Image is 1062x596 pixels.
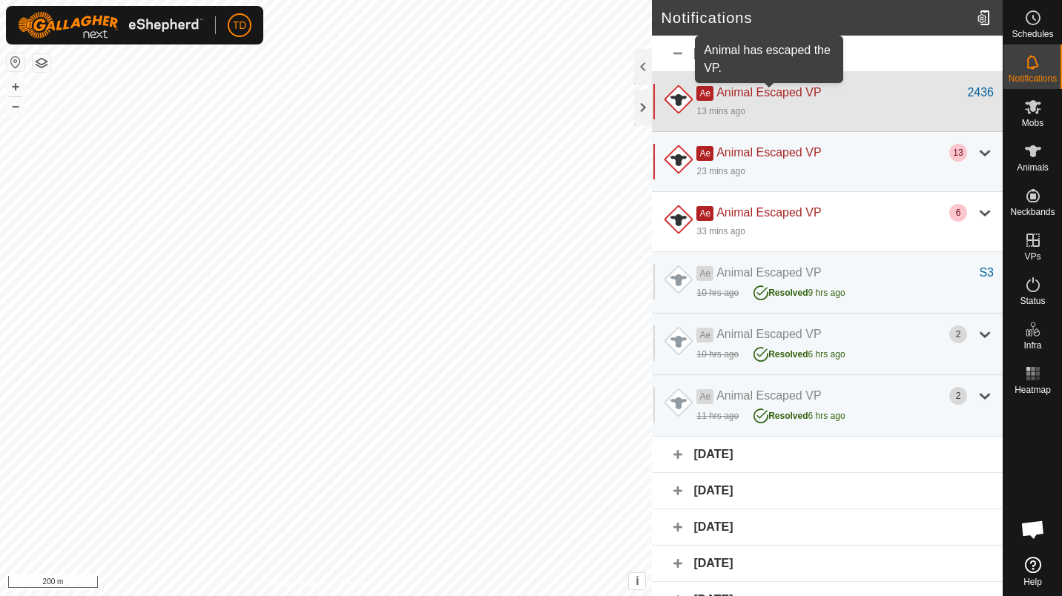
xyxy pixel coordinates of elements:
div: [DATE] [652,509,1003,546]
span: Ae [696,86,713,101]
span: Ae [696,206,713,221]
span: Animal Escaped VP [716,206,821,219]
div: [DATE] [652,437,1003,473]
a: Privacy Policy [268,577,323,590]
div: [DATE] [652,36,1003,72]
span: TD [233,18,247,33]
span: Animal Escaped VP [716,389,821,402]
span: Neckbands [1010,208,1055,216]
div: 2 [949,387,967,405]
span: Resolved [768,288,808,298]
span: Ae [696,328,713,342]
span: i [636,575,639,587]
span: Animal Escaped VP [716,146,821,159]
span: Ae [696,389,713,404]
div: 2 [949,325,967,343]
span: VPs [1024,252,1040,261]
span: Heatmap [1015,385,1051,394]
span: Resolved [768,411,808,421]
div: [DATE] [652,473,1003,509]
span: Animal Escaped VP [716,266,821,279]
button: Reset Map [7,53,24,71]
div: 13 mins ago [696,105,745,118]
a: Help [1003,551,1062,592]
span: Schedules [1012,30,1053,39]
span: Animals [1017,163,1049,172]
span: Status [1020,297,1045,305]
a: Open chat [1011,507,1055,552]
div: 2436 [967,84,994,102]
button: Map Layers [33,54,50,72]
span: Notifications [1009,74,1057,83]
div: 9 hrs ago [753,282,845,299]
span: Mobs [1022,119,1043,128]
div: 10 hrs ago [696,348,739,361]
button: i [629,573,645,589]
span: Help [1023,577,1042,586]
div: 10 hrs ago [696,286,739,299]
button: – [7,97,24,115]
div: 23 mins ago [696,165,745,178]
div: 33 mins ago [696,225,745,238]
div: S3 [979,264,994,282]
span: Animal Escaped VP [716,328,821,340]
img: Gallagher Logo [18,12,203,39]
div: 6 [949,204,967,222]
a: Contact Us [340,577,384,590]
div: [DATE] [652,546,1003,582]
span: Ae [696,266,713,281]
div: 6 hrs ago [753,343,845,361]
span: Animal Escaped VP [716,86,821,99]
div: 11 hrs ago [696,409,739,423]
span: Infra [1023,341,1041,350]
span: Resolved [768,349,808,360]
span: Ae [696,146,713,161]
div: 13 [949,144,967,162]
button: + [7,78,24,96]
div: 6 hrs ago [753,405,845,423]
h2: Notifications [661,9,970,27]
